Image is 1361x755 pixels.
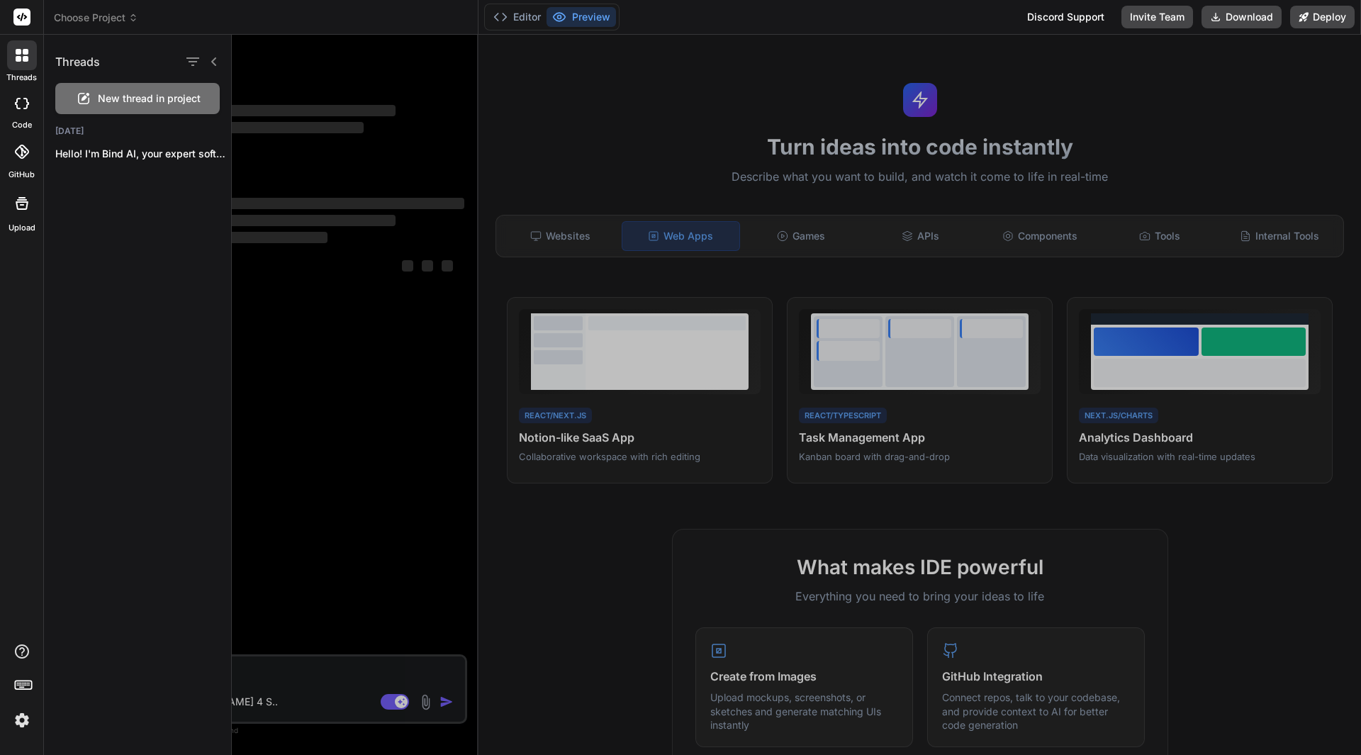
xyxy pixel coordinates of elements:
button: Deploy [1290,6,1355,28]
label: code [12,119,32,131]
button: Invite Team [1121,6,1193,28]
label: threads [6,72,37,84]
label: GitHub [9,169,35,181]
button: Download [1202,6,1282,28]
img: settings [10,708,34,732]
button: Editor [488,7,547,27]
h2: [DATE] [44,125,231,137]
h1: Threads [55,53,100,70]
button: Preview [547,7,616,27]
span: New thread in project [98,91,201,106]
div: Discord Support [1019,6,1113,28]
label: Upload [9,222,35,234]
p: Hello! I'm Bind AI, your expert software... [55,147,231,161]
span: Choose Project [54,11,138,25]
